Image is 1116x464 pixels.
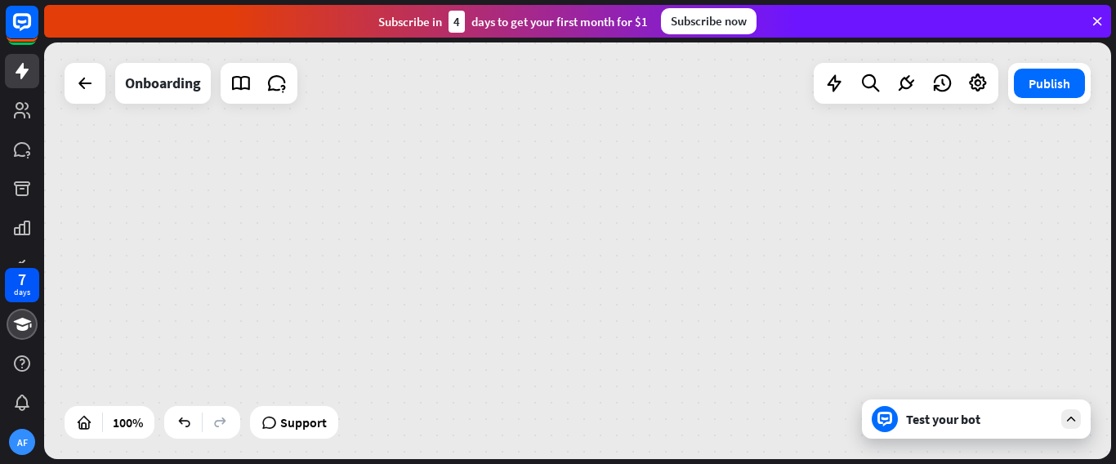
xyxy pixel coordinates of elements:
div: 7 [18,272,26,287]
div: Subscribe now [661,8,757,34]
div: Subscribe in days to get your first month for $1 [378,11,648,33]
div: 4 [449,11,465,33]
div: AF [9,429,35,455]
a: 7 days [5,268,39,302]
div: days [14,287,30,298]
